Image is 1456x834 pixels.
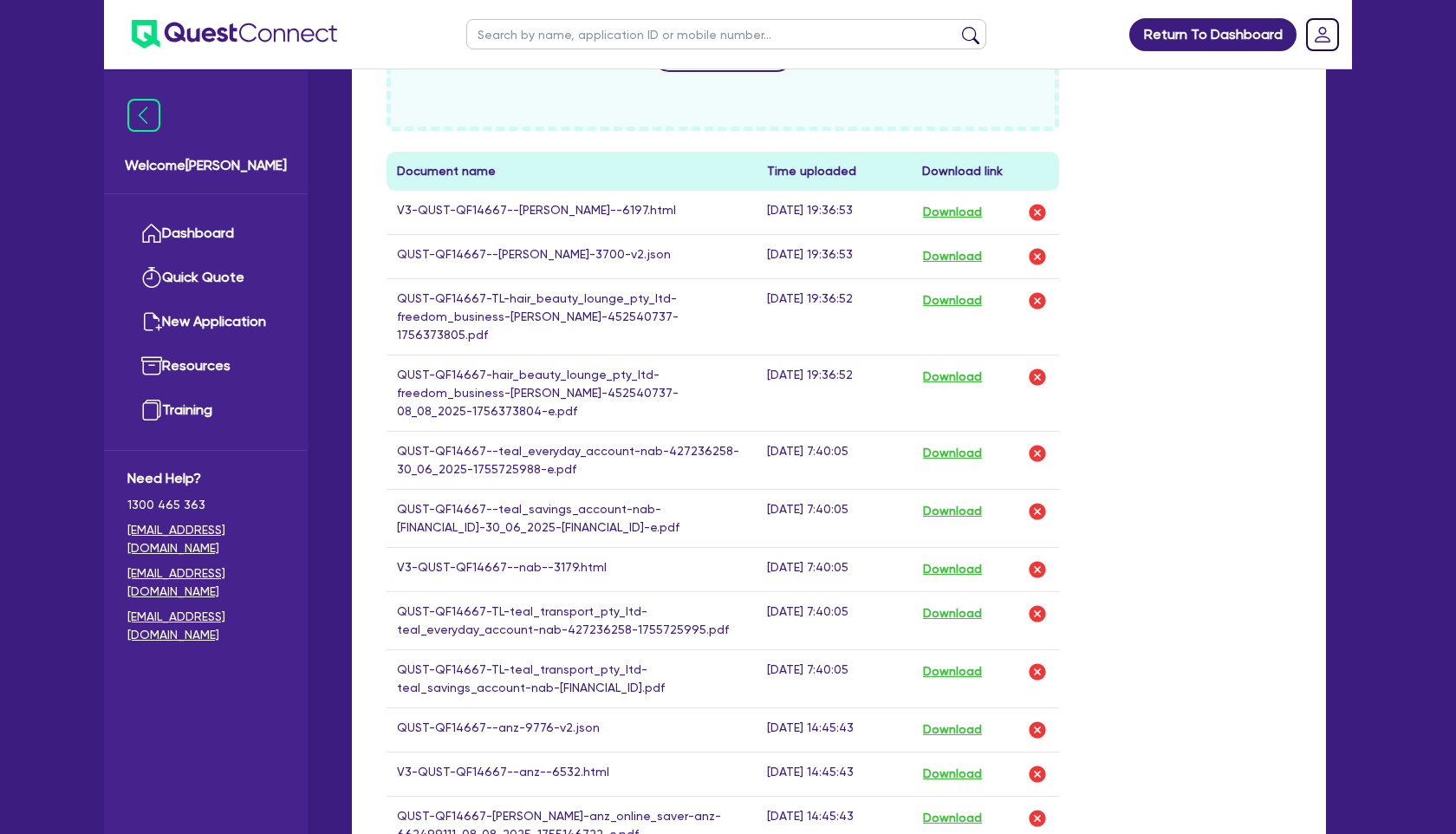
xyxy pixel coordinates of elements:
[1027,808,1048,829] img: delete-icon
[1027,559,1048,580] img: delete-icon
[387,591,757,649] td: QUST-QF14667-TL-teal_transport_pty_ltd-teal_everyday_account-nab-427236258-1755725995.pdf
[387,431,757,489] td: QUST-QF14667--teal_everyday_account-nab-427236258-30_06_2025-1755725988-e.pdf
[757,591,912,649] td: [DATE] 7:40:05
[922,558,983,581] button: Download
[922,661,983,683] button: Download
[127,496,284,514] span: 1300 465 363
[1027,202,1048,223] img: delete-icon
[922,807,983,830] button: Download
[387,152,757,191] th: Document name
[1027,443,1048,464] img: delete-icon
[387,489,757,547] td: QUST-QF14667--teal_savings_account-nab-[FINANCIAL_ID]-30_06_2025-[FINANCIAL_ID]-e.pdf
[922,201,983,224] button: Download
[912,152,1059,191] th: Download link
[757,431,912,489] td: [DATE] 7:40:05
[127,300,284,344] a: New Application
[922,719,983,741] button: Download
[922,763,983,785] button: Download
[757,191,912,235] td: [DATE] 19:36:53
[466,19,986,49] input: Search by name, application ID or mobile number...
[1027,764,1048,785] img: delete-icon
[922,603,983,625] button: Download
[757,752,912,796] td: [DATE] 14:45:43
[387,234,757,278] td: QUST-QF14667--[PERSON_NAME]-3700-v2.json
[922,290,983,312] button: Download
[387,355,757,431] td: QUST-QF14667-hair_beauty_lounge_pty_ltd-freedom_business-[PERSON_NAME]-452540737-08_08_2025-17563...
[757,152,912,191] th: Time uploaded
[387,278,757,355] td: QUST-QF14667-TL-hair_beauty_lounge_pty_ltd-freedom_business-[PERSON_NAME]-452540737-1756373805.pdf
[141,400,162,420] img: training
[1027,501,1048,522] img: delete-icon
[387,191,757,235] td: V3-QUST-QF14667--[PERSON_NAME]--6197.html
[1027,661,1048,682] img: delete-icon
[1300,12,1345,57] a: Dropdown toggle
[127,608,284,644] a: [EMAIL_ADDRESS][DOMAIN_NAME]
[387,707,757,752] td: QUST-QF14667--anz-9776-v2.json
[387,649,757,707] td: QUST-QF14667-TL-teal_transport_pty_ltd-teal_savings_account-nab-[FINANCIAL_ID].pdf
[387,547,757,591] td: V3-QUST-QF14667--nab--3179.html
[922,500,983,523] button: Download
[922,366,983,388] button: Download
[127,256,284,300] a: Quick Quote
[127,564,284,601] a: [EMAIL_ADDRESS][DOMAIN_NAME]
[757,649,912,707] td: [DATE] 7:40:05
[127,212,284,256] a: Dashboard
[922,442,983,465] button: Download
[127,99,160,132] img: icon-menu-close
[922,245,983,268] button: Download
[1027,246,1048,267] img: delete-icon
[127,344,284,388] a: Resources
[757,547,912,591] td: [DATE] 7:40:05
[127,468,284,489] span: Need Help?
[125,155,287,176] span: Welcome [PERSON_NAME]
[757,234,912,278] td: [DATE] 19:36:53
[387,752,757,796] td: V3-QUST-QF14667--anz--6532.html
[757,355,912,431] td: [DATE] 19:36:52
[757,707,912,752] td: [DATE] 14:45:43
[127,388,284,433] a: Training
[141,267,162,288] img: quick-quote
[1027,720,1048,740] img: delete-icon
[1027,290,1048,311] img: delete-icon
[757,278,912,355] td: [DATE] 19:36:52
[757,489,912,547] td: [DATE] 7:40:05
[132,20,337,49] img: quest-connect-logo-blue
[141,311,162,332] img: new-application
[1129,18,1297,51] a: Return To Dashboard
[141,355,162,376] img: resources
[127,521,284,557] a: [EMAIL_ADDRESS][DOMAIN_NAME]
[1027,367,1048,388] img: delete-icon
[1027,603,1048,624] img: delete-icon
